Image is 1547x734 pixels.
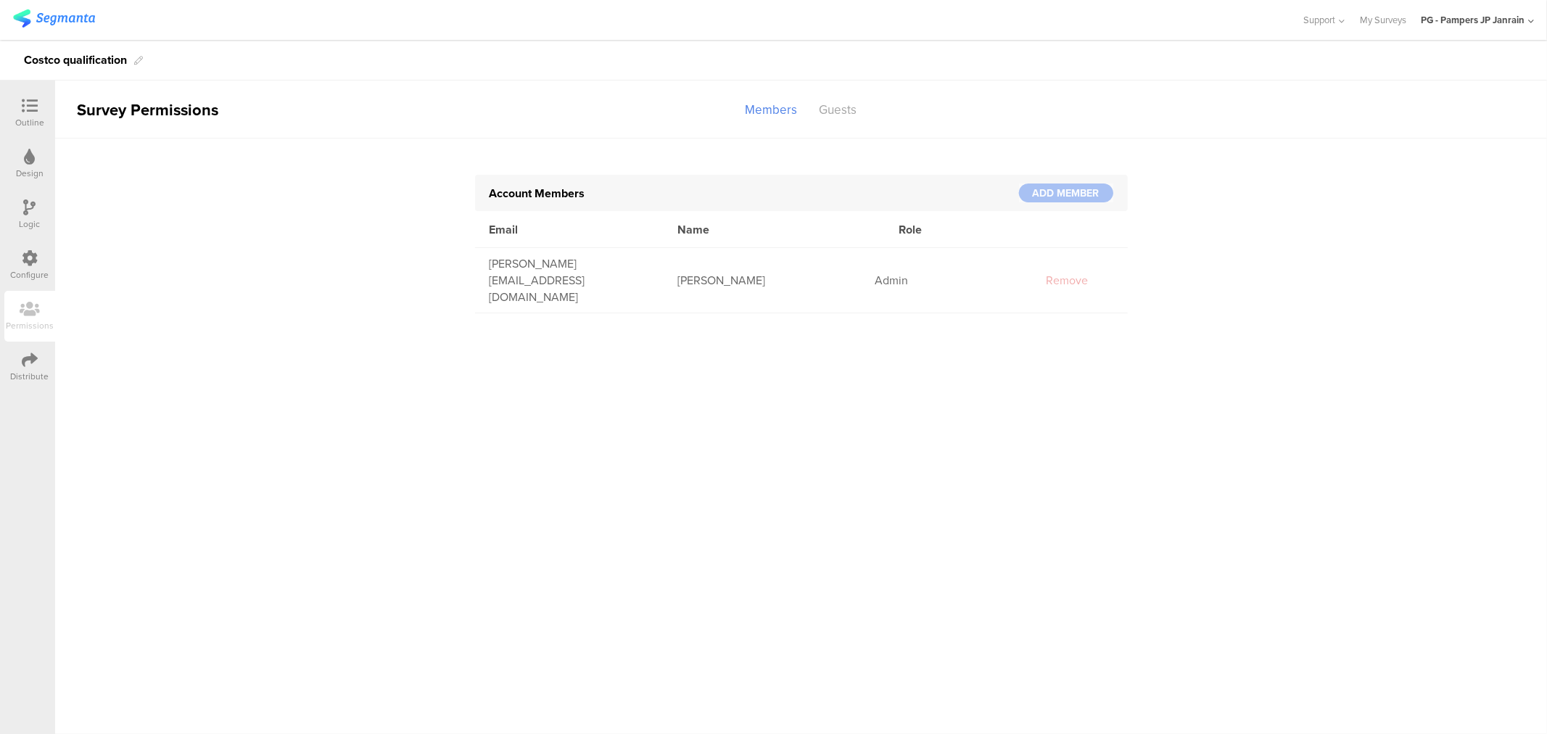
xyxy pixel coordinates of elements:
[664,272,861,289] div: [PERSON_NAME]
[885,221,1055,238] div: Role
[809,97,868,123] div: Guests
[11,370,49,383] div: Distribute
[735,97,809,123] div: Members
[16,167,44,180] div: Design
[1304,13,1336,27] span: Support
[20,218,41,231] div: Logic
[13,9,95,28] img: segmanta logo
[861,272,1031,289] div: Admin
[24,49,127,72] div: Costco qualification
[55,98,222,122] div: Survey Permissions
[664,221,885,238] div: Name
[11,268,49,281] div: Configure
[15,116,44,129] div: Outline
[490,185,1019,202] div: Account Members
[475,255,664,305] div: roszko.j@pg.com
[1421,13,1525,27] div: PG - Pampers JP Janrain
[475,221,664,238] div: Email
